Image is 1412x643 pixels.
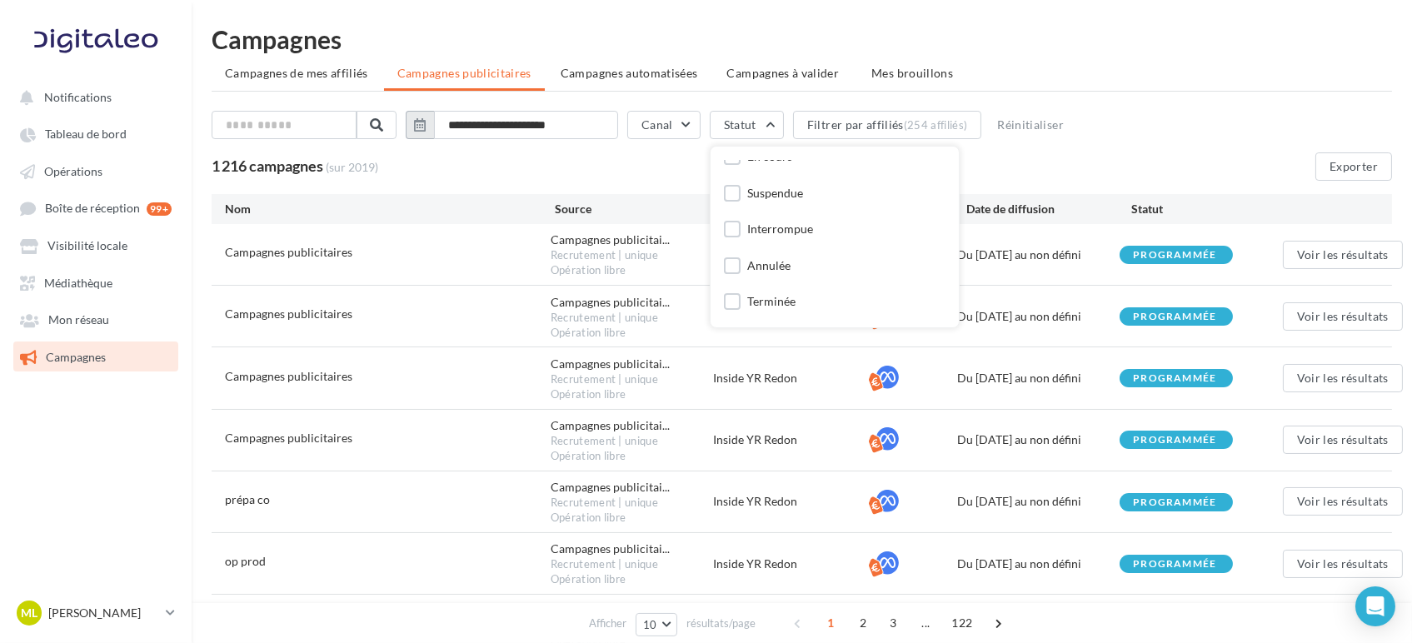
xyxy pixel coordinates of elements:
div: programmée [1133,250,1216,261]
a: Médiathèque [10,267,182,297]
span: Campagnes publicitaires [225,307,352,321]
span: op prod [225,554,266,568]
span: 1 216 campagnes [212,157,323,175]
span: Boîte de réception [45,202,140,216]
div: Interrompue [747,221,813,237]
div: Opération libre [551,263,713,278]
span: Campagnes publicitai... [551,232,670,248]
span: résultats/page [686,616,756,631]
a: ML [PERSON_NAME] [13,597,178,629]
p: [PERSON_NAME] [48,605,159,621]
span: Campagnes publicitaires [225,369,352,383]
div: programmée [1133,373,1216,384]
button: Voir les résultats [1283,364,1403,392]
button: Notifications [10,82,175,112]
div: Recrutement | unique [551,434,713,449]
div: programmée [1133,312,1216,322]
span: 2 [850,610,876,636]
span: Campagnes publicitai... [551,541,670,557]
div: Recrutement | unique [551,372,713,387]
div: Opération libre [551,326,713,341]
div: Du [DATE] au non défini [957,431,1120,448]
span: Opérations [44,164,102,178]
div: Statut [1131,201,1296,217]
div: Du [DATE] au non défini [957,247,1120,263]
a: Visibilité locale [10,230,182,260]
button: Statut [710,111,784,139]
button: 10 [636,613,678,636]
a: Mon réseau [10,304,182,334]
span: Campagnes [46,350,106,364]
span: Campagnes publicitai... [551,417,670,434]
div: Open Intercom Messenger [1355,586,1395,626]
span: Campagnes publicitai... [551,479,670,496]
h1: Campagnes [212,27,1392,52]
a: Tableau de bord [10,118,182,148]
button: Voir les résultats [1283,426,1403,454]
span: Campagnes publicitai... [551,356,670,372]
button: Voir les résultats [1283,241,1403,269]
span: Campagnes publicitai... [551,294,670,311]
div: Terminée [747,293,796,310]
div: Du [DATE] au non défini [957,556,1120,572]
div: Du [DATE] au non défini [957,493,1120,510]
div: 99+ [147,202,172,216]
div: Du [DATE] au non défini [957,370,1120,386]
div: Inside YR Redon [713,493,876,510]
div: Inside YR Redon [713,556,876,572]
span: Mes brouillons [871,66,953,80]
button: Exporter [1315,152,1392,181]
span: Campagnes publicitaires [225,245,352,259]
div: Inside YR Redon [713,431,876,448]
div: Opération libre [551,449,713,464]
span: Médiathèque [44,276,112,290]
span: Tableau de bord [45,127,127,142]
div: Recrutement | unique [551,248,713,263]
div: Opération libre [551,387,713,402]
span: Campagnes à valider [727,65,840,82]
div: Recrutement | unique [551,311,713,326]
a: Opérations [10,156,182,186]
div: programmée [1133,559,1216,570]
span: 10 [643,618,657,631]
div: (254 affiliés) [904,118,968,132]
span: Campagnes automatisées [561,66,698,80]
span: 122 [945,610,979,636]
button: Réinitialiser [990,115,1070,135]
div: Du [DATE] au non défini [957,308,1120,325]
button: Voir les résultats [1283,550,1403,578]
div: programmée [1133,435,1216,446]
div: Inside YR Redon [713,370,876,386]
div: Annulée [747,257,791,274]
div: Date de diffusion [966,201,1131,217]
span: Campagnes publicitaires [225,431,352,445]
span: Mon réseau [48,313,109,327]
span: Visibilité locale [47,239,127,253]
span: prépa co [225,492,270,506]
span: ML [21,605,37,621]
span: ... [912,610,939,636]
span: Notifications [44,90,112,104]
span: Campagnes de mes affiliés [225,66,368,80]
div: Source [555,201,720,217]
div: programmée [1133,497,1216,508]
button: Filtrer par affiliés(254 affiliés) [793,111,982,139]
div: Recrutement | unique [551,557,713,572]
span: Afficher [589,616,626,631]
div: Nom [225,201,555,217]
div: Opération libre [551,511,713,526]
button: Canal [627,111,701,139]
div: Opération libre [551,572,713,587]
button: Voir les résultats [1283,487,1403,516]
span: 3 [880,610,906,636]
div: Suspendue [747,185,803,202]
button: Voir les résultats [1283,302,1403,331]
span: 1 [817,610,844,636]
a: Boîte de réception 99+ [10,192,182,223]
a: Campagnes [10,341,182,371]
span: (sur 2019) [326,160,378,174]
div: Recrutement | unique [551,496,713,511]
